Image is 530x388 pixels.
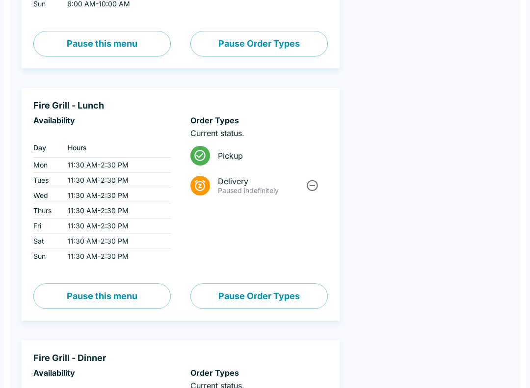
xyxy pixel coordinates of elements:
[33,283,171,309] button: Pause this menu
[33,188,60,203] td: Wed
[33,31,171,56] button: Pause this menu
[33,203,60,219] td: Thurs
[190,31,328,56] button: Pause Order Types
[33,368,171,378] h6: Availability
[33,234,60,249] td: Sat
[33,158,60,173] td: Mon
[60,234,171,249] td: 11:30 AM - 2:30 PM
[60,219,171,234] td: 11:30 AM - 2:30 PM
[33,173,60,188] td: Tues
[190,115,328,125] h6: Order Types
[190,283,328,309] button: Pause Order Types
[33,219,60,234] td: Fri
[60,188,171,203] td: 11:30 AM - 2:30 PM
[190,368,328,378] h6: Order Types
[60,158,171,173] td: 11:30 AM - 2:30 PM
[33,115,171,125] h6: Availability
[60,249,171,264] td: 11:30 AM - 2:30 PM
[60,138,171,158] th: Hours
[60,203,171,219] td: 11:30 AM - 2:30 PM
[33,249,60,264] td: Sun
[303,176,321,194] button: Unpause
[218,186,304,195] p: Paused indefinitely
[218,151,320,161] span: Pickup
[60,173,171,188] td: 11:30 AM - 2:30 PM
[33,128,171,138] p: ‏
[190,128,328,138] p: Current status.
[218,176,304,186] span: Delivery
[33,138,60,158] th: Day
